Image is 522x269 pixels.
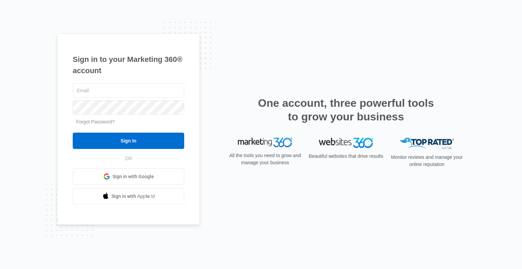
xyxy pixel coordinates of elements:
[111,193,155,200] span: Sign in with Apple Id
[73,83,184,98] input: Email
[73,54,184,76] h1: Sign in to your Marketing 360® account
[256,96,436,123] h2: One account, three powerful tools to grow your business
[73,168,184,185] a: Sign in with Google
[319,138,373,148] img: Websites 360
[308,153,384,160] p: Beautiful websites that drive results
[112,173,154,180] span: Sign in with Google
[120,155,137,162] span: OR
[389,154,465,168] p: Monitor reviews and manage your online reputation
[238,138,292,147] img: Marketing 360
[73,188,184,204] a: Sign in with Apple Id
[227,152,303,166] p: All the tools you need to grow and manage your business
[73,133,184,149] input: Sign In
[76,119,115,124] a: Forgot Password?
[400,138,454,149] img: Top Rated Local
